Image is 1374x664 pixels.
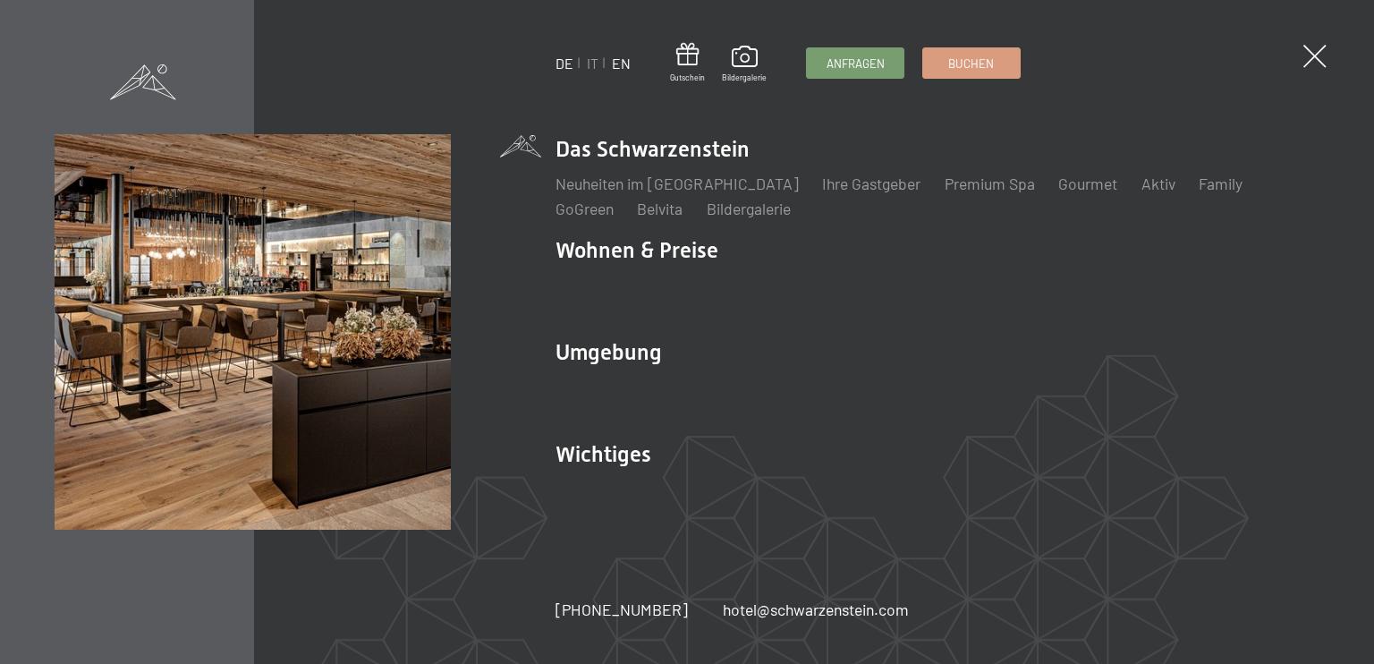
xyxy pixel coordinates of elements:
a: Ihre Gastgeber [822,174,920,193]
span: Buchen [948,55,994,72]
a: Buchen [923,48,1020,78]
a: EN [612,55,631,72]
a: Gourmet [1058,174,1117,193]
span: Anfragen [827,55,885,72]
a: Belvita [637,199,683,218]
a: GoGreen [556,199,614,218]
a: hotel@schwarzenstein.com [723,599,909,621]
a: Premium Spa [945,174,1035,193]
a: Bildergalerie [707,199,791,218]
a: Neuheiten im [GEOGRAPHIC_DATA] [556,174,799,193]
a: Family [1199,174,1243,193]
a: Anfragen [807,48,903,78]
span: Bildergalerie [722,72,767,83]
a: Aktiv [1141,174,1175,193]
a: Gutschein [670,43,705,83]
a: DE [556,55,573,72]
span: [PHONE_NUMBER] [556,600,688,619]
a: [PHONE_NUMBER] [556,599,688,621]
a: IT [587,55,598,72]
a: Bildergalerie [722,46,767,83]
span: Gutschein [670,72,705,83]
